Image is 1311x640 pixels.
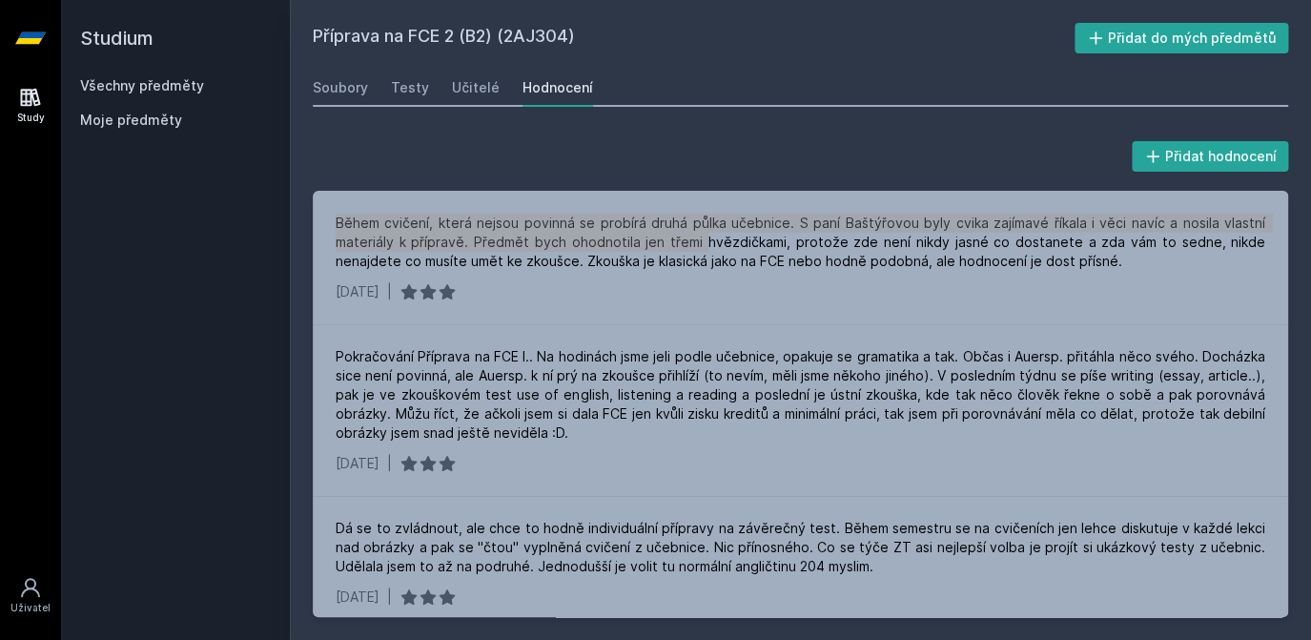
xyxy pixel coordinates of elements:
[336,347,1265,443] div: Pokračování Příprava na FCE I.. Na hodinách jsme jeli podle učebnice, opakuje se gramatika a tak....
[522,78,593,97] div: Hodnocení
[1132,141,1289,172] button: Přidat hodnocení
[336,214,1265,271] div: Během cvičení, která nejsou povinná se probírá druhá půlka učebnice. S paní Baštýřovou byly cvika...
[336,519,1265,576] div: Dá se to zvládnout, ale chce to hodně individuální přípravy na závěrečný test. Během semestru se ...
[452,69,500,107] a: Učitelé
[452,78,500,97] div: Učitelé
[387,454,392,473] div: |
[313,69,368,107] a: Soubory
[4,567,57,625] a: Uživatel
[17,111,45,125] div: Study
[80,111,182,130] span: Moje předměty
[313,23,1075,53] h2: Příprava na FCE 2 (B2) (2AJ304)
[4,76,57,134] a: Study
[1075,23,1289,53] button: Přidat do mých předmětů
[80,77,204,93] a: Všechny předměty
[387,588,392,607] div: |
[10,601,51,615] div: Uživatel
[391,78,429,97] div: Testy
[313,78,368,97] div: Soubory
[336,588,379,607] div: [DATE]
[336,282,379,301] div: [DATE]
[336,454,379,473] div: [DATE]
[391,69,429,107] a: Testy
[387,282,392,301] div: |
[522,69,593,107] a: Hodnocení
